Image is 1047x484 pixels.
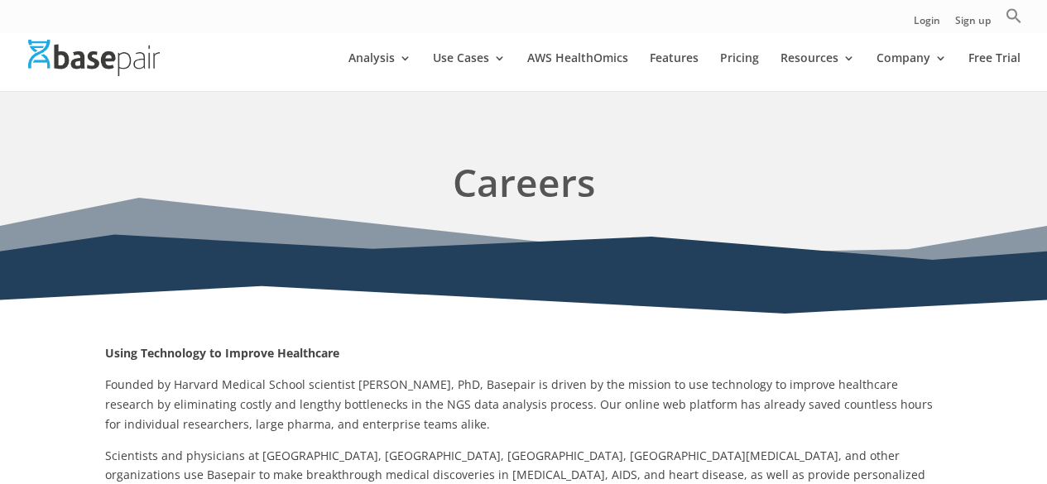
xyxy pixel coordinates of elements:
[28,40,160,75] img: Basepair
[914,16,940,33] a: Login
[955,16,991,33] a: Sign up
[433,52,506,91] a: Use Cases
[720,52,759,91] a: Pricing
[105,345,339,361] strong: Using Technology to Improve Healthcare
[1006,7,1022,33] a: Search Icon Link
[527,52,628,91] a: AWS HealthOmics
[780,52,855,91] a: Resources
[348,52,411,91] a: Analysis
[877,52,947,91] a: Company
[650,52,699,91] a: Features
[105,155,943,218] h1: Careers
[105,376,933,432] span: Founded by Harvard Medical School scientist [PERSON_NAME], PhD, Basepair is driven by the mission...
[968,52,1021,91] a: Free Trial
[1006,7,1022,24] svg: Search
